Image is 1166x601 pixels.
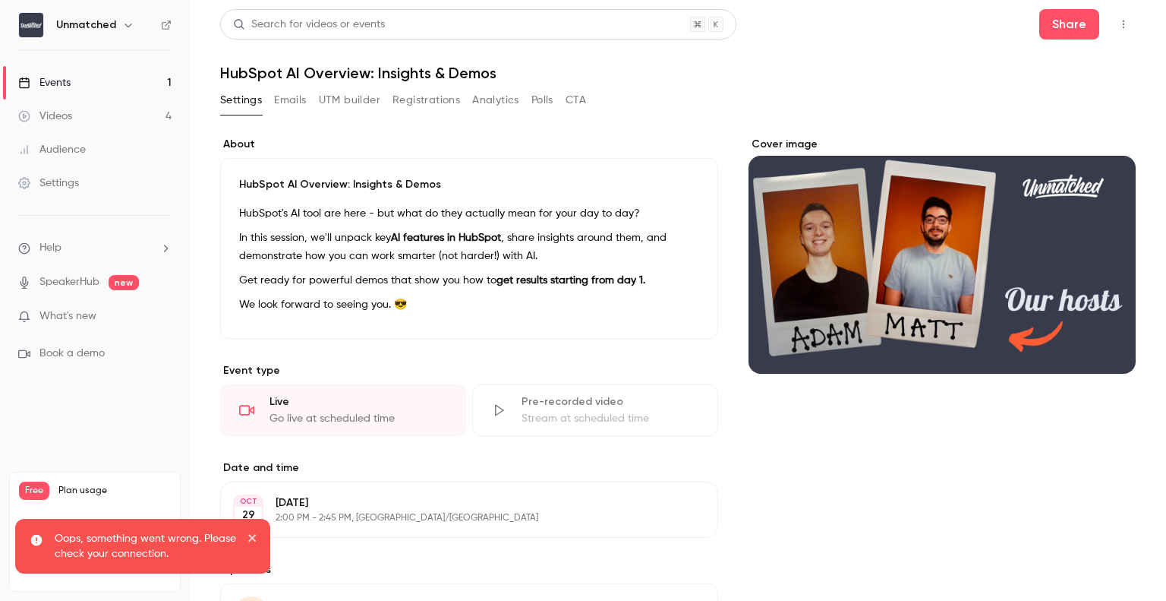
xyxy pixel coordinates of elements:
span: Plan usage [58,485,171,497]
div: Live [269,394,447,410]
label: About [220,137,718,152]
div: Search for videos or events [233,17,385,33]
div: Videos [18,109,72,124]
button: Polls [531,88,553,112]
button: CTA [566,88,586,112]
label: Cover image [748,137,1136,152]
p: We look forward to seeing you. 😎 [239,296,699,314]
span: Help [39,240,61,256]
span: Free [19,482,49,500]
p: 2:00 PM - 2:45 PM, [GEOGRAPHIC_DATA]/[GEOGRAPHIC_DATA] [276,512,638,524]
p: Event type [220,363,718,378]
p: [DATE] [276,495,638,511]
div: Go live at scheduled time [269,411,447,426]
strong: AI features in HubSpot [391,232,501,243]
img: Unmatched [19,13,43,37]
section: Cover image [748,137,1136,374]
button: Settings [220,88,262,112]
button: Registrations [392,88,460,112]
div: Events [18,75,71,90]
span: What's new [39,308,96,324]
button: UTM builder [319,88,380,112]
span: Book a demo [39,346,105,362]
li: help-dropdown-opener [18,240,172,256]
div: LiveGo live at scheduled time [220,384,466,436]
p: HubSpot AI Overview: Insights & Demos [239,177,699,192]
label: Date and time [220,460,718,476]
iframe: Noticeable Trigger [153,310,172,324]
a: SpeakerHub [39,274,99,290]
div: Pre-recorded video [522,394,699,410]
p: Oops, something went wrong. Please check your connection. [55,531,237,561]
button: Emails [274,88,306,112]
div: OCT [235,496,262,507]
p: In this session, we'll unpack key , share insights around them, and demonstrate how you can work ... [239,229,699,265]
label: Speakers [220,562,718,577]
div: Stream at scheduled time [522,411,699,426]
h1: HubSpot AI Overview: Insights & Demos [220,64,1136,82]
button: Share [1039,9,1099,40]
div: Settings [18,176,79,191]
strong: get results starting from day 1. [496,275,645,286]
p: 29 [242,508,255,523]
p: HubSpot's AI tool are here - but what do they actually mean for your day to day? [239,204,699,223]
span: new [109,275,139,290]
h6: Unmatched [56,17,116,33]
button: Analytics [472,88,519,112]
p: Get ready for powerful demos that show you how to [239,271,699,289]
div: Pre-recorded videoStream at scheduled time [472,384,718,436]
div: Audience [18,142,86,157]
button: close [247,531,258,549]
